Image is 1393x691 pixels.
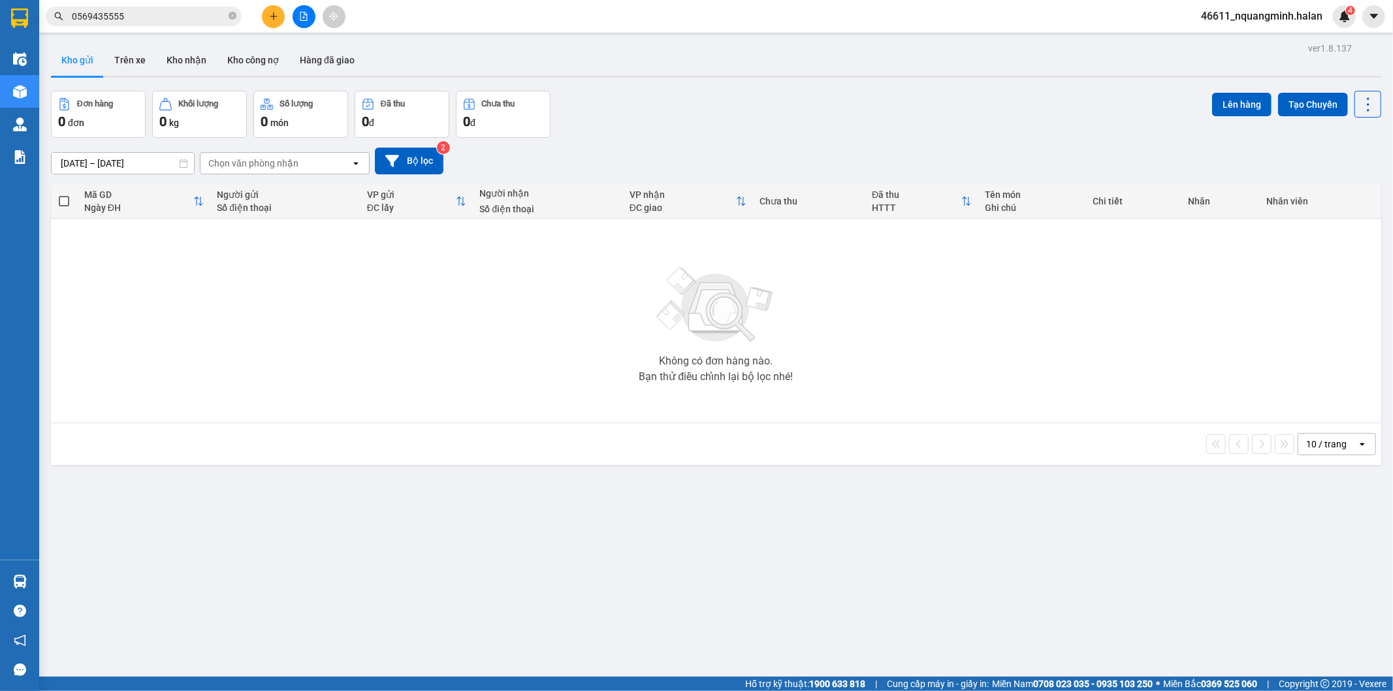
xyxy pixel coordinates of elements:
[479,188,616,199] div: Người nhận
[13,118,27,131] img: warehouse-icon
[872,202,961,213] div: HTTT
[381,99,405,108] div: Đã thu
[13,85,27,99] img: warehouse-icon
[54,12,63,21] span: search
[152,91,247,138] button: Khối lượng0kg
[463,114,470,129] span: 0
[13,150,27,164] img: solution-icon
[1093,196,1176,206] div: Chi tiết
[323,5,345,28] button: aim
[351,158,361,169] svg: open
[280,99,313,108] div: Số lượng
[362,114,369,129] span: 0
[13,575,27,588] img: warehouse-icon
[104,44,156,76] button: Trên xe
[809,679,865,689] strong: 1900 633 818
[51,44,104,76] button: Kho gửi
[159,114,167,129] span: 0
[208,157,298,170] div: Chọn văn phòng nhận
[1306,438,1347,451] div: 10 / trang
[72,9,226,24] input: Tìm tên, số ĐT hoặc mã đơn
[14,634,26,647] span: notification
[623,184,753,219] th: Toggle SortBy
[1267,677,1269,691] span: |
[1368,10,1380,22] span: caret-down
[217,44,289,76] button: Kho công nợ
[650,259,781,351] img: svg+xml;base64,PHN2ZyBjbGFzcz0ibGlzdC1wbHVnX19zdmciIHhtbG5zPSJodHRwOi8vd3d3LnczLm9yZy8yMDAwL3N2Zy...
[1201,679,1257,689] strong: 0369 525 060
[13,52,27,66] img: warehouse-icon
[639,372,793,382] div: Bạn thử điều chỉnh lại bộ lọc nhé!
[872,189,961,200] div: Đã thu
[760,196,859,206] div: Chưa thu
[360,184,473,219] th: Toggle SortBy
[217,202,353,213] div: Số điện thoại
[261,114,268,129] span: 0
[1212,93,1272,116] button: Lên hàng
[229,10,236,23] span: close-circle
[11,8,28,28] img: logo-vxr
[77,99,113,108] div: Đơn hàng
[1357,439,1368,449] svg: open
[375,148,443,174] button: Bộ lọc
[1346,6,1355,15] sup: 4
[253,91,348,138] button: Số lượng0món
[329,12,338,21] span: aim
[68,118,84,128] span: đơn
[1156,681,1160,686] span: ⚪️
[367,202,456,213] div: ĐC lấy
[1191,8,1333,24] span: 46611_nquangminh.halan
[269,12,278,21] span: plus
[51,91,146,138] button: Đơn hàng0đơn
[289,44,365,76] button: Hàng đã giao
[745,677,865,691] span: Hỗ trợ kỹ thuật:
[84,189,194,200] div: Mã GD
[293,5,315,28] button: file-add
[1362,5,1385,28] button: caret-down
[1321,679,1330,688] span: copyright
[262,5,285,28] button: plus
[456,91,551,138] button: Chưa thu0đ
[630,189,736,200] div: VP nhận
[875,677,877,691] span: |
[992,677,1153,691] span: Miền Nam
[1033,679,1153,689] strong: 0708 023 035 - 0935 103 250
[1189,196,1253,206] div: Nhãn
[630,202,736,213] div: ĐC giao
[482,99,515,108] div: Chưa thu
[369,118,374,128] span: đ
[52,153,194,174] input: Select a date range.
[1266,196,1375,206] div: Nhân viên
[470,118,475,128] span: đ
[479,204,616,214] div: Số điện thoại
[58,114,65,129] span: 0
[217,189,353,200] div: Người gửi
[887,677,989,691] span: Cung cấp máy in - giấy in:
[1348,6,1353,15] span: 4
[865,184,978,219] th: Toggle SortBy
[270,118,289,128] span: món
[367,189,456,200] div: VP gửi
[14,605,26,617] span: question-circle
[84,202,194,213] div: Ngày ĐH
[355,91,449,138] button: Đã thu0đ
[156,44,217,76] button: Kho nhận
[229,12,236,20] span: close-circle
[1339,10,1351,22] img: icon-new-feature
[985,189,1080,200] div: Tên món
[437,141,450,154] sup: 2
[178,99,218,108] div: Khối lượng
[659,356,773,366] div: Không có đơn hàng nào.
[1163,677,1257,691] span: Miền Bắc
[985,202,1080,213] div: Ghi chú
[78,184,211,219] th: Toggle SortBy
[1308,41,1352,56] div: ver 1.8.137
[14,664,26,676] span: message
[169,118,179,128] span: kg
[1278,93,1348,116] button: Tạo Chuyến
[299,12,308,21] span: file-add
